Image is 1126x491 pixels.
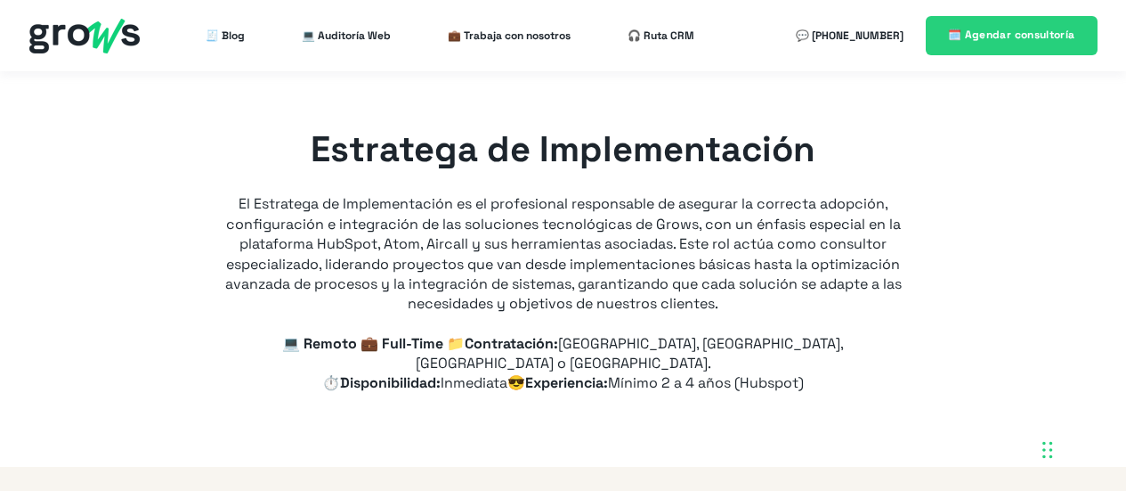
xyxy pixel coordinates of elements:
[806,263,1126,491] iframe: Chat Widget
[608,373,804,392] span: Mínimo 2 a 4 años (Hubspot)
[225,125,902,315] div: El Estratega de Implementación es el profesional responsable de asegurar la correcta adopción, co...
[225,125,902,175] h1: Estratega de Implementación
[1042,423,1053,477] div: Drag
[796,18,903,53] a: 💬 [PHONE_NUMBER]
[441,373,507,392] span: Inmediata
[416,334,845,372] span: [GEOGRAPHIC_DATA], [GEOGRAPHIC_DATA], [GEOGRAPHIC_DATA] o [GEOGRAPHIC_DATA].
[206,18,245,53] a: 🧾 Blog
[29,19,140,53] img: grows - hubspot
[302,18,391,53] a: 💻 Auditoría Web
[948,28,1075,42] span: 🗓️ Agendar consultoría
[448,18,571,53] a: 💼 Trabaja con nosotros
[225,334,902,393] p: 💻 Remoto 💼 Full-Time 📁Contratación: ⏱️Disponibilidad: 😎Experiencia:
[926,16,1098,54] a: 🗓️ Agendar consultoría
[628,18,694,53] a: 🎧 Ruta CRM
